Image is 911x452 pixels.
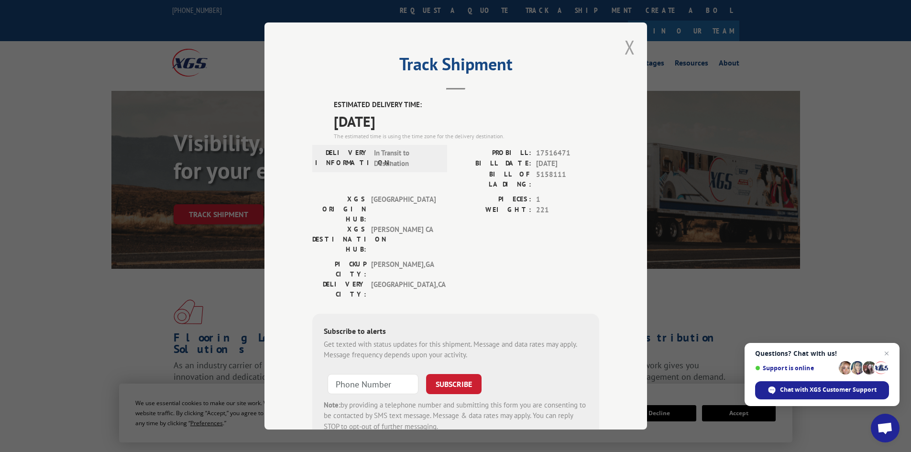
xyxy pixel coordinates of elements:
[755,350,889,357] span: Questions? Chat with us!
[536,148,599,159] span: 17516471
[334,132,599,141] div: The estimated time is using the time zone for the delivery destination.
[456,194,531,205] label: PIECES:
[334,99,599,110] label: ESTIMATED DELIVERY TIME:
[536,158,599,169] span: [DATE]
[324,400,340,409] strong: Note:
[536,205,599,216] span: 221
[625,34,635,60] button: Close modal
[312,224,366,254] label: XGS DESTINATION HUB:
[374,148,439,169] span: In Transit to Destination
[312,57,599,76] h2: Track Shipment
[536,169,599,189] span: 5158111
[456,169,531,189] label: BILL OF LADING:
[324,325,588,339] div: Subscribe to alerts
[371,279,436,299] span: [GEOGRAPHIC_DATA] , CA
[780,386,877,394] span: Chat with XGS Customer Support
[536,194,599,205] span: 1
[456,148,531,159] label: PROBILL:
[755,364,835,372] span: Support is online
[312,259,366,279] label: PICKUP CITY:
[371,194,436,224] span: [GEOGRAPHIC_DATA]
[315,148,369,169] label: DELIVERY INFORMATION:
[312,279,366,299] label: DELIVERY CITY:
[755,381,889,399] span: Chat with XGS Customer Support
[328,374,418,394] input: Phone Number
[871,414,900,442] a: Open chat
[371,224,436,254] span: [PERSON_NAME] CA
[371,259,436,279] span: [PERSON_NAME] , GA
[456,205,531,216] label: WEIGHT:
[426,374,482,394] button: SUBSCRIBE
[456,158,531,169] label: BILL DATE:
[334,110,599,132] span: [DATE]
[324,400,588,432] div: by providing a telephone number and submitting this form you are consenting to be contacted by SM...
[324,339,588,361] div: Get texted with status updates for this shipment. Message and data rates may apply. Message frequ...
[312,194,366,224] label: XGS ORIGIN HUB:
